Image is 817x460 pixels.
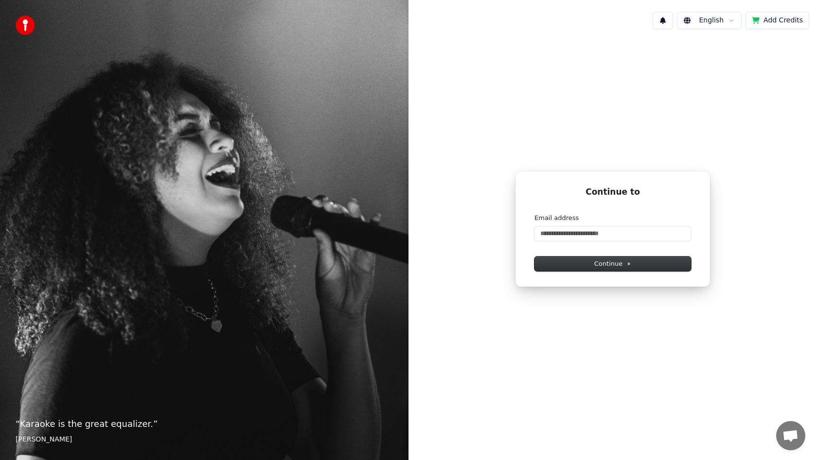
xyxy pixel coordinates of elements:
span: Continue [594,259,631,268]
a: Open chat [776,421,805,450]
footer: [PERSON_NAME] [16,435,393,444]
button: Continue [534,257,691,271]
img: youka [16,16,35,35]
h1: Continue to [534,186,691,198]
label: Email address [534,214,579,222]
button: Add Credits [746,12,809,29]
p: “ Karaoke is the great equalizer. ” [16,417,393,431]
